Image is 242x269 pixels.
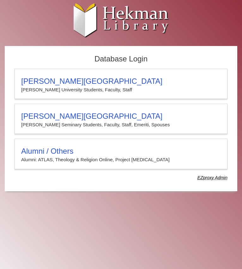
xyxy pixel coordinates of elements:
a: [PERSON_NAME][GEOGRAPHIC_DATA][PERSON_NAME] Seminary Students, Faculty, Staff, Emeriti, Spouses [15,104,227,134]
h3: [PERSON_NAME][GEOGRAPHIC_DATA] [21,77,221,86]
h3: [PERSON_NAME][GEOGRAPHIC_DATA] [21,112,221,121]
p: [PERSON_NAME] Seminary Students, Faculty, Staff, Emeriti, Spouses [21,121,221,129]
summary: Alumni / OthersAlumni: ATLAS, Theology & Religion Online, Project [MEDICAL_DATA] [21,147,221,164]
a: [PERSON_NAME][GEOGRAPHIC_DATA][PERSON_NAME] University Students, Faculty, Staff [15,69,227,99]
p: [PERSON_NAME] University Students, Faculty, Staff [21,86,221,94]
p: Alumni: ATLAS, Theology & Religion Online, Project [MEDICAL_DATA] [21,156,221,164]
h3: Alumni / Others [21,147,221,156]
h2: Database Login [11,53,231,66]
dfn: Use Alumni login [197,175,227,180]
